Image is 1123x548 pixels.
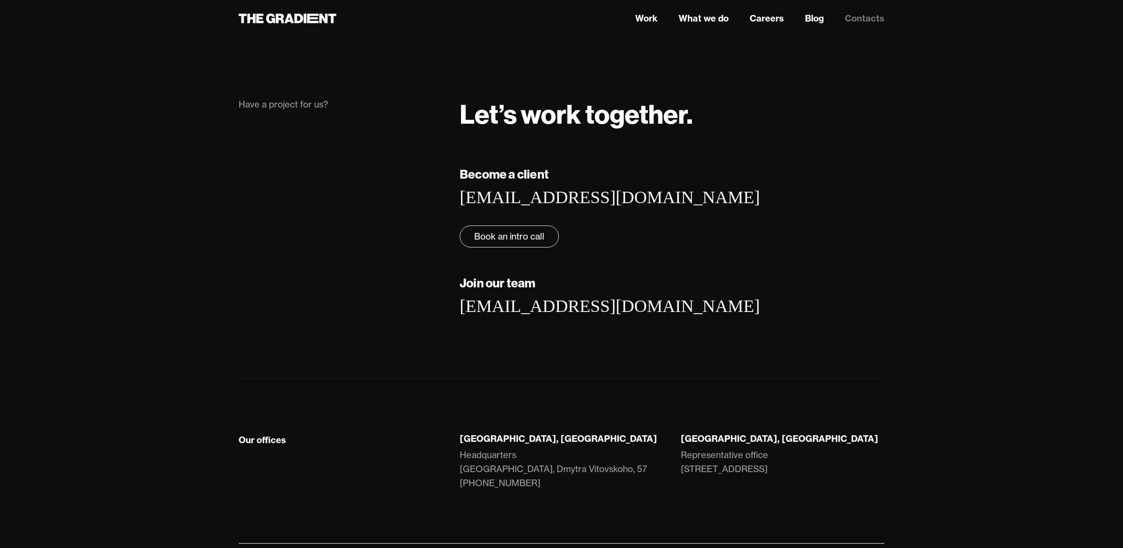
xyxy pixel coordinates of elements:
[681,448,768,462] div: Representative office
[460,226,559,247] a: Book an intro call
[805,12,824,25] a: Blog
[635,12,658,25] a: Work
[460,296,760,316] a: [EMAIL_ADDRESS][DOMAIN_NAME]
[679,12,729,25] a: What we do
[460,476,540,490] a: [PHONE_NUMBER]
[460,166,549,182] strong: Become a client
[239,434,286,446] div: Our offices
[845,12,884,25] a: Contacts
[460,97,693,131] strong: Let’s work together.
[460,433,663,444] div: [GEOGRAPHIC_DATA], [GEOGRAPHIC_DATA]
[681,433,878,444] strong: [GEOGRAPHIC_DATA], [GEOGRAPHIC_DATA]
[460,275,536,290] strong: Join our team
[460,462,663,476] a: [GEOGRAPHIC_DATA], Dmytra Vitovskoho, 57
[239,98,442,111] div: Have a project for us?
[460,187,760,207] a: [EMAIL_ADDRESS][DOMAIN_NAME]‍
[750,12,784,25] a: Careers
[681,462,884,476] a: [STREET_ADDRESS]
[460,448,516,462] div: Headquarters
